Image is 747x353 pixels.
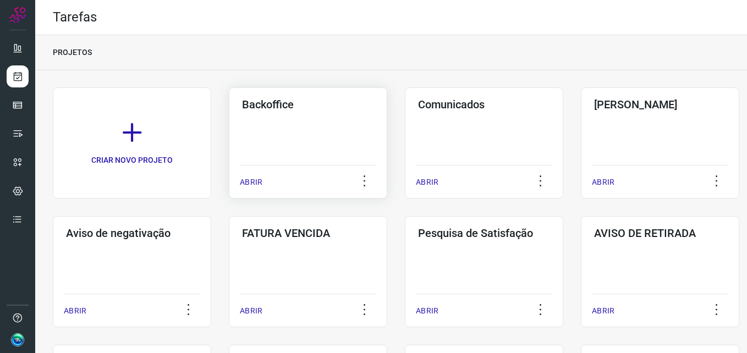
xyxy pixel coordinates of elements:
h3: FATURA VENCIDA [242,227,374,240]
h3: Aviso de negativação [66,227,198,240]
h3: Backoffice [242,98,374,111]
p: ABRIR [240,176,262,188]
h3: AVISO DE RETIRADA [594,227,726,240]
h3: [PERSON_NAME] [594,98,726,111]
p: ABRIR [416,176,438,188]
p: ABRIR [592,305,614,317]
h3: Pesquisa de Satisfação [418,227,550,240]
p: PROJETOS [53,47,92,58]
h2: Tarefas [53,9,97,25]
h3: Comunicados [418,98,550,111]
p: ABRIR [64,305,86,317]
p: ABRIR [592,176,614,188]
p: ABRIR [240,305,262,317]
p: CRIAR NOVO PROJETO [91,155,173,166]
p: ABRIR [416,305,438,317]
img: Logo [9,7,26,23]
img: d1faacb7788636816442e007acca7356.jpg [11,333,24,346]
